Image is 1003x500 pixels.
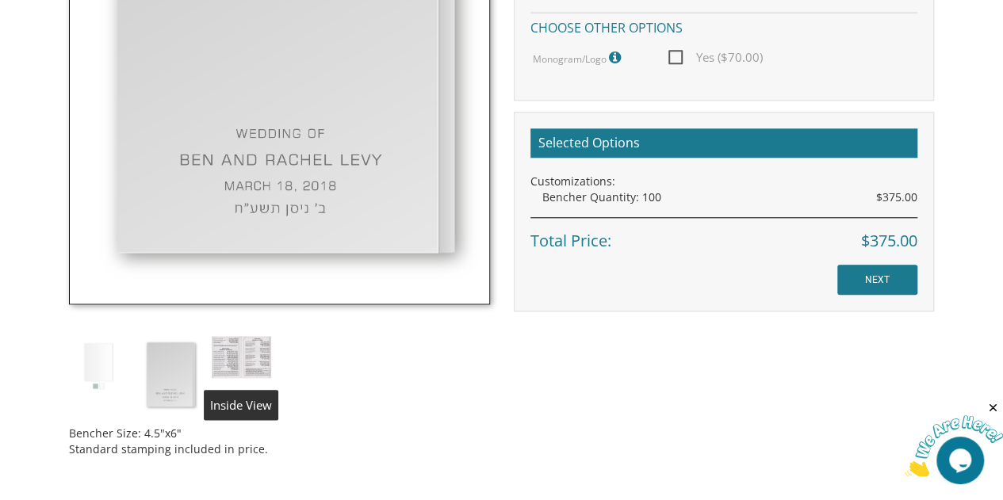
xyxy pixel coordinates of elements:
span: Yes ($70.00) [668,48,763,67]
div: Customizations: [530,174,917,189]
img: ncsy-inside.jpg [212,336,271,378]
h4: Choose other options [530,12,917,40]
div: Bencher Size: 4.5"x6" Standard stamping included in price. [69,414,489,457]
label: Monogram/Logo [533,48,625,68]
span: $375.00 [861,230,917,253]
div: Total Price: [530,217,917,253]
h2: Selected Options [530,128,917,158]
img: ncsy-02.jpg [140,336,200,413]
iframe: chat widget [905,401,1003,476]
span: $375.00 [876,189,917,205]
input: NEXT [837,265,917,295]
div: Bencher Quantity: 100 [542,189,917,205]
img: ncsy.jpg [69,336,128,395]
